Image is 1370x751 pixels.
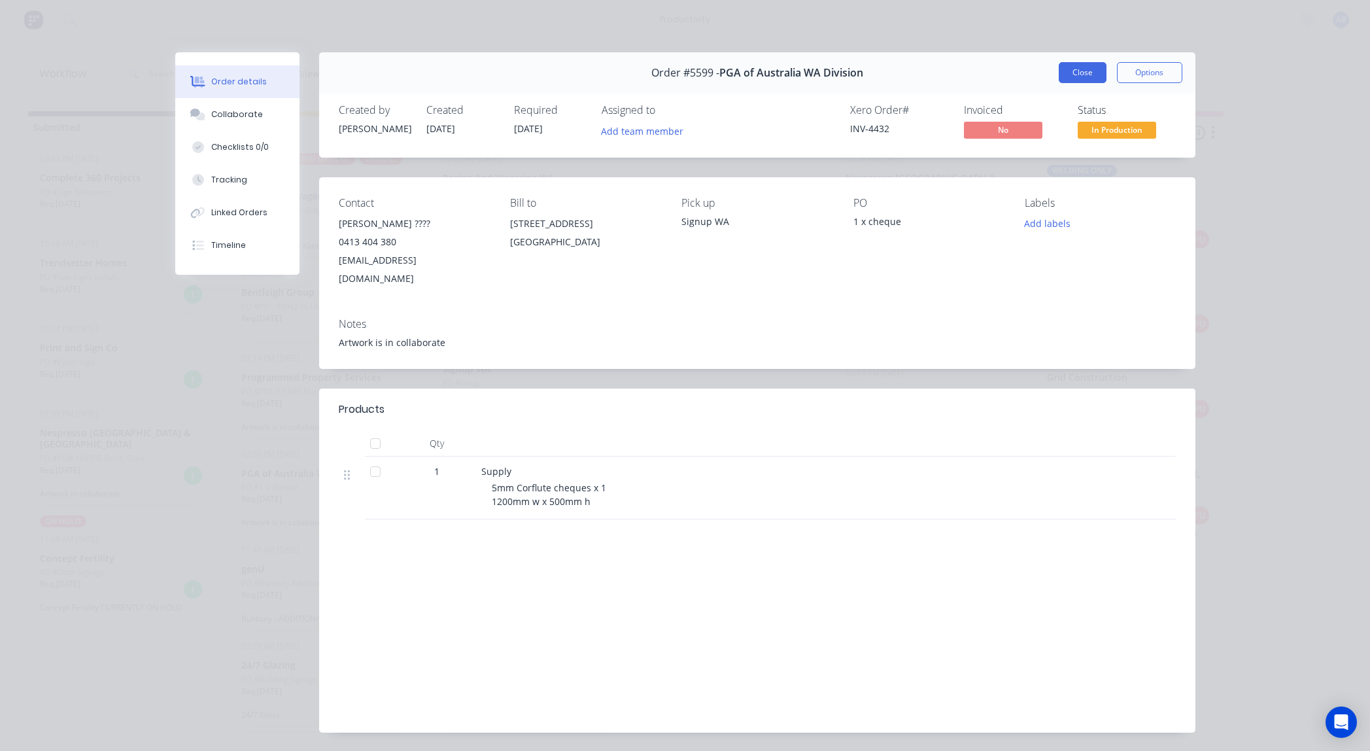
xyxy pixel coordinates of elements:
[510,215,660,233] div: [STREET_ADDRESS]
[339,215,489,288] div: [PERSON_NAME] ????0413 404 380[EMAIL_ADDRESS][DOMAIN_NAME]
[211,109,263,120] div: Collaborate
[1078,104,1176,116] div: Status
[1018,215,1078,232] button: Add labels
[1078,122,1156,138] span: In Production
[339,122,411,135] div: [PERSON_NAME]
[175,65,300,98] button: Order details
[602,122,691,139] button: Add team member
[175,164,300,196] button: Tracking
[681,197,832,209] div: Pick up
[850,104,948,116] div: Xero Order #
[211,174,247,186] div: Tracking
[481,465,511,478] span: Supply
[339,233,489,251] div: 0413 404 380
[719,67,863,79] span: PGA of Australia WA Division
[339,197,489,209] div: Contact
[850,122,948,135] div: INV-4432
[434,464,439,478] span: 1
[1326,707,1357,738] div: Open Intercom Messenger
[339,336,1176,349] div: Artwork is in collaborate
[514,104,586,116] div: Required
[510,215,660,256] div: [STREET_ADDRESS][GEOGRAPHIC_DATA]
[964,122,1042,138] span: No
[175,98,300,131] button: Collaborate
[514,122,543,135] span: [DATE]
[426,104,498,116] div: Created
[602,104,732,116] div: Assigned to
[853,215,1004,233] div: 1 x cheque
[1059,62,1106,83] button: Close
[398,430,476,457] div: Qty
[339,251,489,288] div: [EMAIL_ADDRESS][DOMAIN_NAME]
[681,215,832,228] div: Signup WA
[510,233,660,251] div: [GEOGRAPHIC_DATA]
[426,122,455,135] span: [DATE]
[492,481,606,508] span: 5mm Corflute cheques x 1 1200mm w x 500mm h
[211,239,246,251] div: Timeline
[339,318,1176,330] div: Notes
[1078,122,1156,141] button: In Production
[339,104,411,116] div: Created by
[175,131,300,164] button: Checklists 0/0
[339,402,385,417] div: Products
[853,197,1004,209] div: PO
[651,67,719,79] span: Order #5599 -
[510,197,660,209] div: Bill to
[964,104,1062,116] div: Invoiced
[594,122,690,139] button: Add team member
[339,215,489,233] div: [PERSON_NAME] ????
[211,76,267,88] div: Order details
[1025,197,1175,209] div: Labels
[175,229,300,262] button: Timeline
[211,141,269,153] div: Checklists 0/0
[1117,62,1182,83] button: Options
[175,196,300,229] button: Linked Orders
[211,207,267,218] div: Linked Orders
